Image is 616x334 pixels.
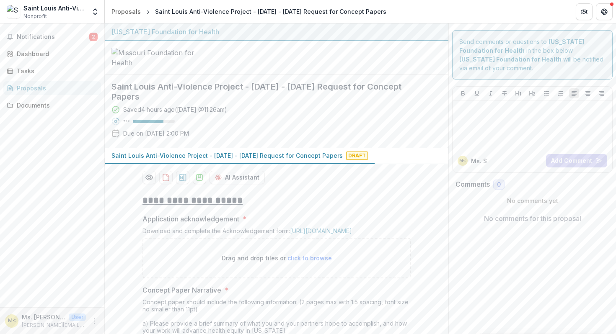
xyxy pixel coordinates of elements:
[17,49,94,58] div: Dashboard
[458,88,468,98] button: Bold
[142,214,239,224] p: Application acknowledgement
[22,321,86,329] p: [PERSON_NAME][EMAIL_ADDRESS][DOMAIN_NAME]
[497,181,501,188] span: 0
[513,88,523,98] button: Heading 1
[111,151,343,160] p: Saint Louis Anti-Violence Project - [DATE] - [DATE] Request for Concept Papers
[17,101,94,110] div: Documents
[452,30,613,80] div: Send comments or questions to in the box below. will be notified via email of your comment.
[23,13,47,20] span: Nonprofit
[500,88,510,98] button: Strike
[176,171,189,184] button: download-proposal
[22,313,65,321] p: Ms. [PERSON_NAME] <[PERSON_NAME][EMAIL_ADDRESS][DOMAIN_NAME]>
[210,171,265,184] button: AI Assistant
[111,7,141,16] div: Proposals
[123,105,227,114] div: Saved 4 hours ago ( [DATE] @ 11:26am )
[290,227,352,234] a: [URL][DOMAIN_NAME]
[111,48,195,68] img: Missouri Foundation for Health
[576,3,593,20] button: Partners
[3,81,101,95] a: Proposals
[459,159,466,163] div: Ms. Stephanie Null <stephanie@stlavp.org>
[456,196,609,205] p: No comments yet
[555,88,565,98] button: Ordered List
[89,33,98,41] span: 2
[159,171,173,184] button: download-proposal
[287,254,332,262] span: click to browse
[89,316,99,326] button: More
[3,47,101,61] a: Dashboard
[69,313,86,321] p: User
[17,33,89,41] span: Notifications
[541,88,551,98] button: Bullet List
[17,84,94,92] div: Proposals
[3,64,101,78] a: Tasks
[597,88,607,98] button: Align Right
[583,88,593,98] button: Align Center
[3,30,101,44] button: Notifications2
[123,129,189,138] p: Due on [DATE] 2:00 PM
[123,118,129,124] p: 73 %
[17,67,94,75] div: Tasks
[486,88,496,98] button: Italicize
[89,3,101,20] button: Open entity switcher
[222,254,332,262] p: Drag and drop files or
[142,285,221,295] p: Concept Paper Narrative
[108,5,390,18] nav: breadcrumb
[459,56,562,63] strong: [US_STATE] Foundation for Health
[193,171,206,184] button: download-proposal
[108,5,144,18] a: Proposals
[456,180,490,188] h2: Comments
[471,157,487,165] p: Ms. S
[484,213,581,224] p: No comments for this proposal
[472,88,482,98] button: Underline
[596,3,613,20] button: Get Help
[8,318,16,324] div: Ms. Stephanie Null <stephanie@stlavp.org>
[111,27,442,37] div: [US_STATE] Foundation for Health
[569,88,579,98] button: Align Left
[155,7,386,16] div: Saint Louis Anti-Violence Project - [DATE] - [DATE] Request for Concept Papers
[7,5,20,18] img: Saint Louis Anti-Violence Project
[111,82,428,102] h2: Saint Louis Anti-Violence Project - [DATE] - [DATE] Request for Concept Papers
[142,227,411,238] div: Download and complete the Acknowledgement form:
[546,154,607,167] button: Add Comment
[346,152,368,160] span: Draft
[23,4,86,13] div: Saint Louis Anti-Violence Project
[527,88,537,98] button: Heading 2
[3,98,101,112] a: Documents
[142,171,156,184] button: Preview dbd9a92c-6f13-4e27-a638-7f09d4373cca-0.pdf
